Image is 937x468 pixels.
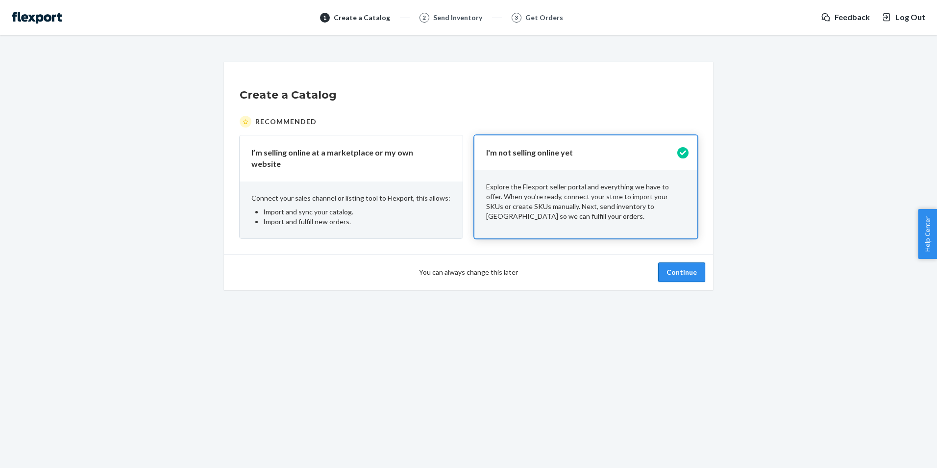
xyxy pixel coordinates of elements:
[835,12,870,23] span: Feedback
[433,13,482,23] div: Send Inventory
[486,147,674,158] p: I'm not selling online yet
[474,135,697,238] button: I'm not selling online yetExplore the Flexport seller portal and everything we have to offer. Whe...
[255,117,317,127] span: Recommended
[821,12,870,23] a: Feedback
[918,209,937,259] button: Help Center
[515,13,518,22] span: 3
[240,87,697,103] h1: Create a Catalog
[525,13,563,23] div: Get Orders
[882,12,925,23] button: Log Out
[251,147,439,170] p: I’m selling online at a marketplace or my own website
[334,13,390,23] div: Create a Catalog
[12,12,62,24] img: Flexport logo
[263,217,351,226] span: Import and fulfill new orders.
[240,135,463,238] button: I’m selling online at a marketplace or my own websiteConnect your sales channel or listing tool t...
[251,193,451,203] p: Connect your sales channel or listing tool to Flexport, this allows:
[658,262,705,282] button: Continue
[419,267,518,277] span: You can always change this later
[895,12,925,23] span: Log Out
[422,13,426,22] span: 2
[486,182,686,221] p: Explore the Flexport seller portal and everything we have to offer. When you’re ready, connect yo...
[263,208,353,216] span: Import and sync your catalog.
[323,13,326,22] span: 1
